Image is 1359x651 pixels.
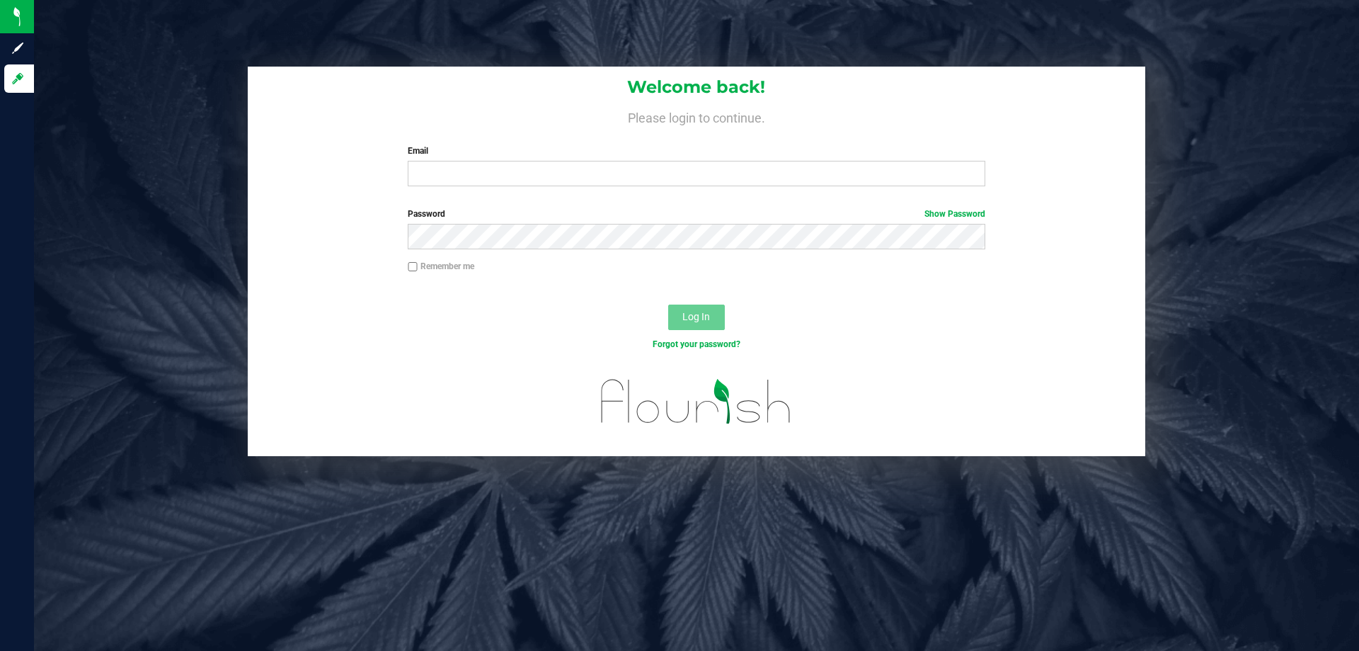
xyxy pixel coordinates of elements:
[408,262,418,272] input: Remember me
[584,366,808,438] img: flourish_logo.svg
[248,78,1145,96] h1: Welcome back!
[408,260,474,273] label: Remember me
[248,108,1145,125] h4: Please login to continue.
[408,209,445,219] span: Password
[682,311,710,322] span: Log In
[668,305,725,330] button: Log In
[408,145,985,157] label: Email
[11,72,25,86] inline-svg: Log in
[653,339,740,349] a: Forgot your password?
[11,41,25,55] inline-svg: Sign up
[924,209,985,219] a: Show Password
